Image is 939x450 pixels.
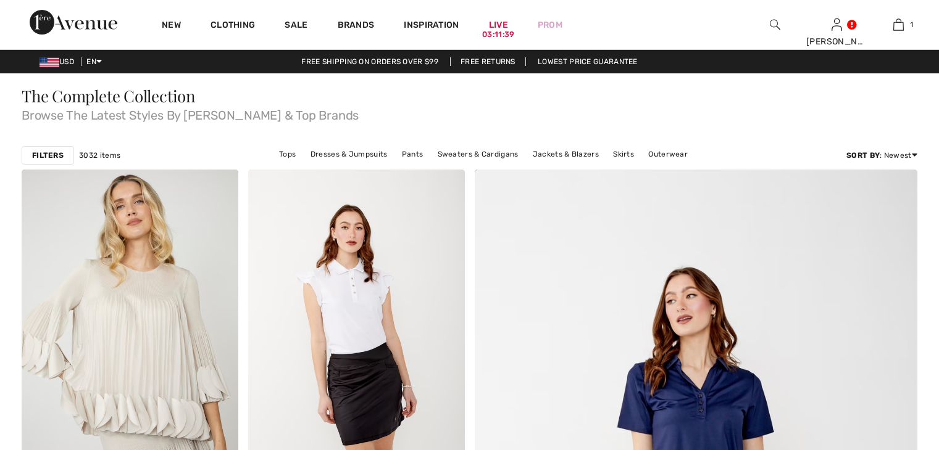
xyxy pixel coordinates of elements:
[338,20,375,33] a: Brands
[40,57,59,67] img: US Dollar
[32,150,64,161] strong: Filters
[861,358,927,388] iframe: Opens a widget where you can chat to one of our agents
[30,10,117,35] img: 1ère Avenue
[868,17,929,32] a: 1
[285,20,307,33] a: Sale
[846,150,917,161] div: : Newest
[607,146,640,162] a: Skirts
[404,20,459,33] span: Inspiration
[22,104,917,121] span: Browse The Latest Styles By [PERSON_NAME] & Top Brands
[396,146,430,162] a: Pants
[273,146,302,162] a: Tops
[832,18,842,30] a: Sign In
[22,85,196,107] span: The Complete Collection
[832,17,842,32] img: My Info
[162,20,181,33] a: New
[770,17,780,32] img: search the website
[211,20,255,33] a: Clothing
[86,57,102,66] span: EN
[528,57,648,66] a: Lowest Price Guarantee
[79,150,120,161] span: 3032 items
[450,57,526,66] a: Free Returns
[642,146,694,162] a: Outerwear
[291,57,448,66] a: Free shipping on orders over $99
[806,35,867,48] div: [PERSON_NAME]
[910,19,913,30] span: 1
[432,146,525,162] a: Sweaters & Cardigans
[846,151,880,160] strong: Sort By
[40,57,79,66] span: USD
[489,18,508,31] a: Live03:11:39
[527,146,605,162] a: Jackets & Blazers
[538,18,562,31] a: Prom
[893,17,904,32] img: My Bag
[304,146,394,162] a: Dresses & Jumpsuits
[482,29,514,41] div: 03:11:39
